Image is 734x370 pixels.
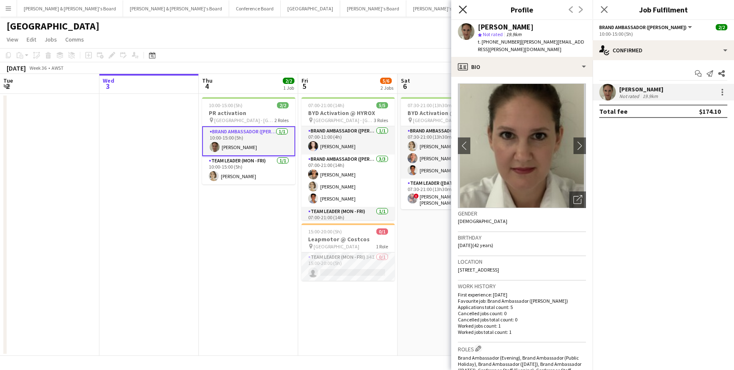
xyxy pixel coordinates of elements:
a: Edit [23,34,40,45]
div: $174.10 [699,107,721,115]
p: Applications total count: 5 [458,304,586,310]
span: Sat [401,77,410,84]
span: Tue [3,77,13,84]
span: [GEOGRAPHIC_DATA] - [GEOGRAPHIC_DATA] [314,117,374,123]
span: Comms [65,36,84,43]
span: Not rated [483,31,503,37]
span: 07:00-21:00 (14h) [308,102,344,108]
div: 1 Job [283,85,294,91]
span: Week 36 [27,65,48,71]
div: [PERSON_NAME] [478,23,534,31]
span: 07:30-21:00 (13h30m) [408,102,453,108]
app-card-role: Team Leader (Mon - Fri)34I0/115:00-20:00 (5h) [302,252,395,281]
app-job-card: 07:00-21:00 (14h)5/5BYD Activation @ HYROX [GEOGRAPHIC_DATA] - [GEOGRAPHIC_DATA]3 RolesBrand Amba... [302,97,395,220]
span: 2 Roles [274,117,289,123]
button: [GEOGRAPHIC_DATA] [281,0,340,17]
a: Jobs [41,34,60,45]
span: t. [PHONE_NUMBER] [478,39,521,45]
app-card-role: Brand Ambassador ([DATE])3/307:30-21:00 (13h30m)[PERSON_NAME][PERSON_NAME][PERSON_NAME] [401,126,494,179]
span: 3 Roles [374,117,388,123]
h3: Location [458,258,586,265]
span: ! [414,194,419,198]
div: 10:00-15:00 (5h) [599,31,727,37]
h3: Leapmotor @ Costcos [302,235,395,243]
div: Not rated [619,93,641,99]
span: 2/2 [277,102,289,108]
span: [DEMOGRAPHIC_DATA] [458,218,507,224]
span: [GEOGRAPHIC_DATA] [314,243,359,250]
button: [PERSON_NAME]'s Board [340,0,406,17]
button: Brand Ambassador ([PERSON_NAME]) [599,24,693,30]
button: [PERSON_NAME] & [PERSON_NAME]'s Board [17,0,123,17]
h3: Work history [458,282,586,290]
span: 2 [2,81,13,91]
div: Confirmed [593,40,734,60]
span: 5/5 [376,102,388,108]
p: Favourite job: Brand Ambassador ([PERSON_NAME]) [458,298,586,304]
span: 5 [300,81,308,91]
p: Worked jobs total count: 1 [458,329,586,335]
button: [PERSON_NAME]'s Board [406,0,472,17]
span: 3 [101,81,114,91]
button: [PERSON_NAME] & [PERSON_NAME]'s Board [123,0,229,17]
div: Open photos pop-in [569,191,586,208]
h3: Job Fulfilment [593,4,734,15]
h3: BYD Activation @ HYROX [302,109,395,117]
span: View [7,36,18,43]
span: [GEOGRAPHIC_DATA] - [GEOGRAPHIC_DATA] [413,117,473,123]
app-card-role: Team Leader (Mon - Fri)1/110:00-15:00 (5h)[PERSON_NAME] [202,156,295,184]
app-card-role: Team Leader ([DATE])1/107:30-21:00 (13h30m)![PERSON_NAME] [PERSON_NAME] [401,179,494,209]
a: Comms [62,34,87,45]
span: | [PERSON_NAME][EMAIL_ADDRESS][PERSON_NAME][DOMAIN_NAME] [478,39,584,52]
span: Brand Ambassador (Mon - Fri) [599,24,687,30]
div: [PERSON_NAME] [619,86,663,93]
div: AWST [52,65,64,71]
span: 5/6 [380,78,392,84]
h3: BYD Activation @ HYROX [401,109,494,117]
h3: PR activation [202,109,295,117]
span: 0/1 [376,228,388,235]
span: [DATE] (42 years) [458,242,493,248]
img: Crew avatar or photo [458,83,586,208]
app-card-role: Brand Ambassador ([PERSON_NAME])3/307:00-21:00 (14h)[PERSON_NAME][PERSON_NAME][PERSON_NAME] [302,154,395,207]
span: 15:00-20:00 (5h) [308,228,342,235]
app-job-card: 10:00-15:00 (5h)2/2PR activation [GEOGRAPHIC_DATA] - [GEOGRAPHIC_DATA]2 RolesBrand Ambassador ([P... [202,97,295,184]
h3: Gender [458,210,586,217]
span: Fri [302,77,308,84]
app-card-role: Brand Ambassador ([PERSON_NAME])1/107:00-11:00 (4h)[PERSON_NAME] [302,126,395,154]
app-card-role: Brand Ambassador ([PERSON_NAME])1/110:00-15:00 (5h)[PERSON_NAME] [202,126,295,156]
div: [DATE] [7,64,26,72]
span: Edit [27,36,36,43]
app-card-role: Team Leader (Mon - Fri)1/107:00-21:00 (14h) [302,207,395,238]
span: Jobs [44,36,57,43]
a: View [3,34,22,45]
span: [GEOGRAPHIC_DATA] - [GEOGRAPHIC_DATA] [214,117,274,123]
h3: Birthday [458,234,586,241]
span: 19.9km [504,31,523,37]
p: Cancelled jobs total count: 0 [458,316,586,323]
div: Bio [451,57,593,77]
span: [STREET_ADDRESS] [458,267,499,273]
span: 1 Role [376,243,388,250]
span: Wed [103,77,114,84]
div: Total fee [599,107,628,115]
span: 2/2 [716,24,727,30]
div: 2 Jobs [381,85,393,91]
div: 07:30-21:00 (13h30m)4/4BYD Activation @ HYROX [GEOGRAPHIC_DATA] - [GEOGRAPHIC_DATA]2 RolesBrand A... [401,97,494,209]
span: 10:00-15:00 (5h) [209,102,242,108]
h3: Roles [458,344,586,353]
span: 4 [201,81,213,91]
p: First experience: [DATE] [458,292,586,298]
p: Worked jobs count: 1 [458,323,586,329]
h1: [GEOGRAPHIC_DATA] [7,20,99,32]
button: Conference Board [229,0,281,17]
span: 6 [400,81,410,91]
span: Thu [202,77,213,84]
h3: Profile [451,4,593,15]
div: 19.9km [641,93,660,99]
app-job-card: 15:00-20:00 (5h)0/1Leapmotor @ Costcos [GEOGRAPHIC_DATA]1 RoleTeam Leader (Mon - Fri)34I0/115:00-... [302,223,395,281]
p: Cancelled jobs count: 0 [458,310,586,316]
